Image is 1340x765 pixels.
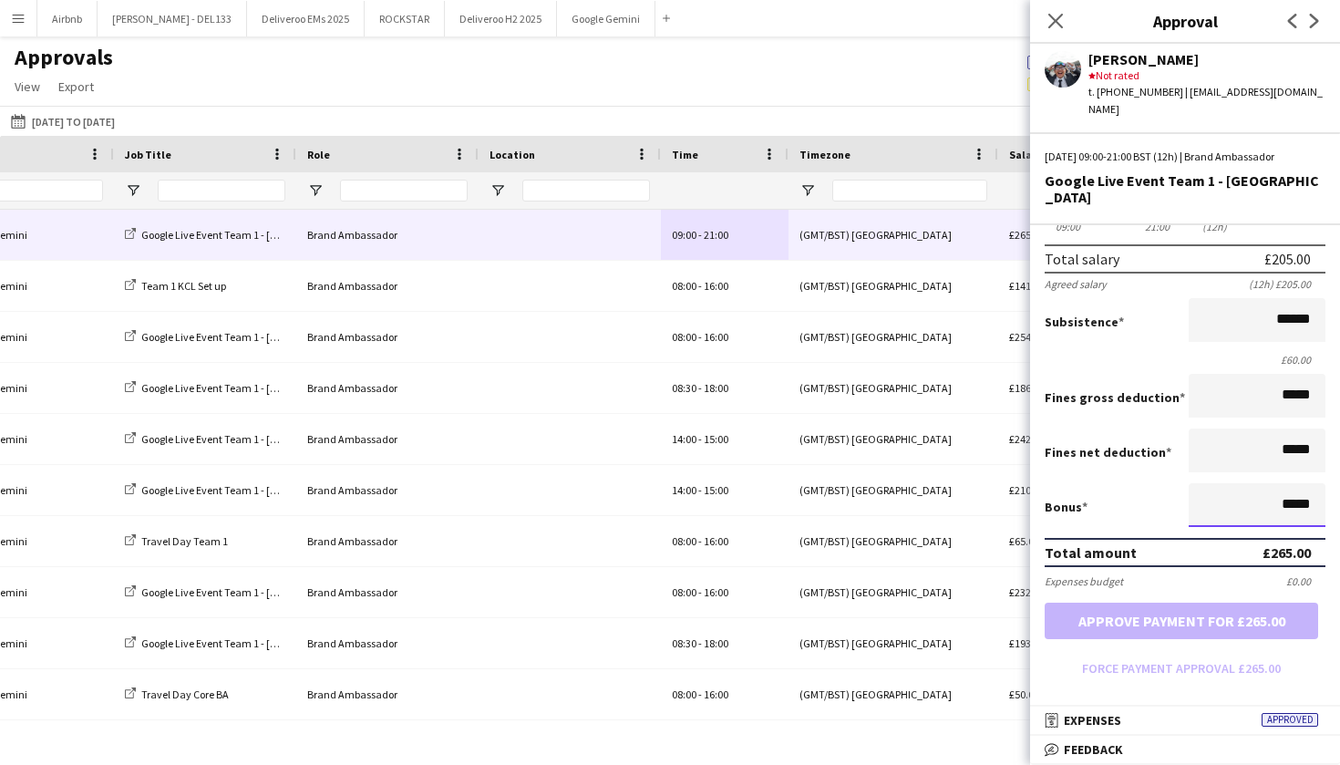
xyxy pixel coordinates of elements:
div: Brand Ambassador [296,465,479,515]
button: Deliveroo H2 2025 [445,1,557,36]
span: - [698,636,702,650]
div: Not rated [1088,67,1325,84]
div: 12h [1192,220,1238,233]
span: 15:00 [704,432,728,446]
span: Role [307,148,330,161]
a: Google Live Event Team 1 - [GEOGRAPHIC_DATA] [125,228,366,242]
span: Travel Day Core BA [141,687,229,701]
span: Google Live Event Team 1 - [GEOGRAPHIC_DATA] [141,228,366,242]
button: Airbnb [37,1,98,36]
div: £0.00 [1286,574,1325,588]
span: Google Live Event Team 1 - [GEOGRAPHIC_DATA] [141,381,366,395]
button: Deliveroo EMs 2025 [247,1,365,36]
span: 21:00 [704,228,728,242]
div: £265.00 [1263,543,1311,562]
button: Open Filter Menu [307,182,324,199]
span: - [698,381,702,395]
span: 724 of 1633 [1027,53,1161,69]
span: 16:00 [704,534,728,548]
span: - [698,330,702,344]
div: Brand Ambassador [296,414,479,464]
span: 08:00 [672,534,696,548]
span: 16:00 [704,687,728,701]
div: Google Live Event Team 1 - [GEOGRAPHIC_DATA] [1045,172,1325,205]
input: Location Filter Input [522,180,650,202]
label: Fines net deduction [1045,444,1171,460]
div: (12h) £205.00 [1249,277,1325,291]
span: 09:00 [672,228,696,242]
span: - [698,687,702,701]
a: Travel Day Core BA [125,687,229,701]
span: Google Live Event Team 1 - [GEOGRAPHIC_DATA] [141,483,366,497]
button: [PERSON_NAME] - DEL133 [98,1,247,36]
span: Salary [1009,148,1042,161]
span: 08:00 [672,687,696,701]
button: ROCKSTAR [365,1,445,36]
span: 16:00 [704,279,728,293]
div: Brand Ambassador [296,261,479,311]
div: Brand Ambassador [296,669,479,719]
span: £50.00 [1009,687,1039,701]
span: 14:00 [672,483,696,497]
a: View [7,75,47,98]
div: Brand Ambassador [296,210,479,260]
span: 69 [1027,75,1110,91]
span: Google Live Event Team 1 - [GEOGRAPHIC_DATA] [141,330,366,344]
span: 14:00 [672,432,696,446]
div: Total salary [1045,250,1119,268]
mat-expansion-panel-header: ExpensesApproved [1030,707,1340,734]
a: Google Live Event Team 1 - [GEOGRAPHIC_DATA] [125,381,366,395]
div: 21:00 [1134,220,1180,233]
span: Google Live Event Team 1 - [GEOGRAPHIC_DATA] [141,585,366,599]
button: Google Gemini [557,1,655,36]
div: Expenses budget [1045,574,1123,588]
span: £210.00 [1009,483,1045,497]
div: [PERSON_NAME] [1088,51,1325,67]
div: (GMT/BST) [GEOGRAPHIC_DATA] [789,618,998,668]
a: Google Live Event Team 1 - [GEOGRAPHIC_DATA] [125,483,366,497]
input: Role Filter Input [340,180,468,202]
a: Google Live Event Team 1 - [GEOGRAPHIC_DATA] [125,585,366,599]
a: Travel Day Team 1 [125,534,228,548]
span: Travel Day Team 1 [141,534,228,548]
a: Google Live Event Team 1 - [GEOGRAPHIC_DATA] [125,330,366,344]
span: Google Live Event Team 1 - [GEOGRAPHIC_DATA] [141,432,366,446]
span: Timezone [799,148,850,161]
div: (GMT/BST) [GEOGRAPHIC_DATA] [789,261,998,311]
button: Open Filter Menu [799,182,816,199]
span: Export [58,78,94,95]
span: 08:00 [672,585,696,599]
div: Total amount [1045,543,1137,562]
span: Team 1 KCL Set up [141,279,226,293]
span: £232.00 [1009,585,1045,599]
span: - [698,585,702,599]
span: 18:00 [704,636,728,650]
span: £141.25 [1009,279,1045,293]
div: (GMT/BST) [GEOGRAPHIC_DATA] [789,414,998,464]
div: Brand Ambassador [296,567,479,617]
span: 08:00 [672,279,696,293]
a: Team 1 KCL Set up [125,279,226,293]
span: £242.50 [1009,432,1045,446]
mat-expansion-panel-header: Feedback [1030,736,1340,763]
div: (GMT/BST) [GEOGRAPHIC_DATA] [789,312,998,362]
span: 16:00 [704,330,728,344]
span: - [698,534,702,548]
input: Job Title Filter Input [158,180,285,202]
span: Feedback [1064,741,1123,758]
span: - [698,228,702,242]
span: £186.25 [1009,381,1045,395]
label: Bonus [1045,499,1087,515]
span: Location [490,148,535,161]
span: £65.00 [1009,534,1039,548]
span: Job Title [125,148,171,161]
button: Open Filter Menu [490,182,506,199]
a: Google Live Event Team 1 - [GEOGRAPHIC_DATA] [125,636,366,650]
span: 16:00 [704,585,728,599]
button: [DATE] to [DATE] [7,110,119,132]
span: 08:30 [672,636,696,650]
span: Google Live Event Team 1 - [GEOGRAPHIC_DATA] [141,636,366,650]
span: 08:30 [672,381,696,395]
div: (GMT/BST) [GEOGRAPHIC_DATA] [789,363,998,413]
span: - [698,432,702,446]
